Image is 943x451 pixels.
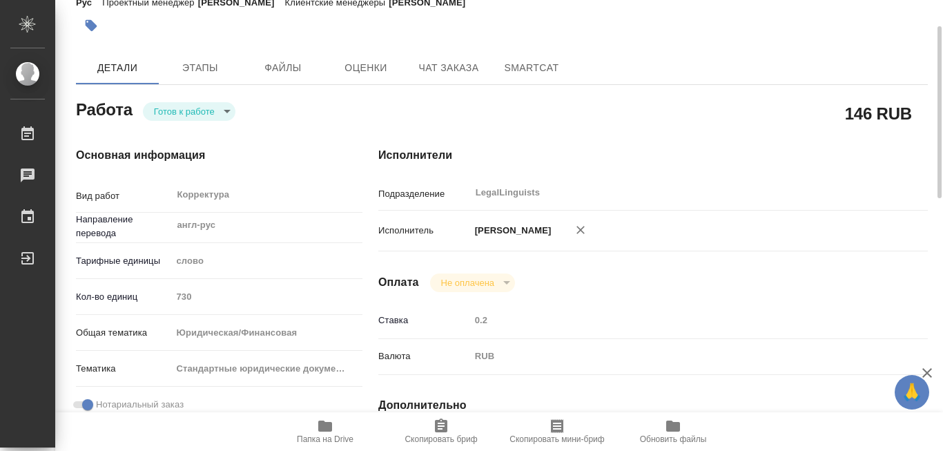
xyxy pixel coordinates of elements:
[900,378,924,407] span: 🙏
[84,59,150,77] span: Детали
[845,102,912,125] h2: 146 RUB
[171,287,362,307] input: Пустое поле
[267,412,383,451] button: Папка на Drive
[405,434,477,444] span: Скопировать бриф
[378,274,419,291] h4: Оплата
[470,224,552,238] p: [PERSON_NAME]
[143,102,235,121] div: Готов к работе
[378,349,470,363] p: Валюта
[498,59,565,77] span: SmartCat
[430,274,515,292] div: Готов к работе
[250,59,316,77] span: Файлы
[96,398,184,412] span: Нотариальный заказ
[76,326,171,340] p: Общая тематика
[76,10,106,41] button: Добавить тэг
[378,224,470,238] p: Исполнитель
[76,96,133,121] h2: Работа
[76,362,171,376] p: Тематика
[333,59,399,77] span: Оценки
[499,412,615,451] button: Скопировать мини-бриф
[150,106,219,117] button: Готов к работе
[378,397,928,414] h4: Дополнительно
[76,290,171,304] p: Кол-во единиц
[383,412,499,451] button: Скопировать бриф
[615,412,731,451] button: Обновить файлы
[171,321,362,345] div: Юридическая/Финансовая
[76,147,323,164] h4: Основная информация
[76,213,171,240] p: Направление перевода
[378,187,470,201] p: Подразделение
[171,249,362,273] div: слово
[437,277,498,289] button: Не оплачена
[565,215,596,245] button: Удалить исполнителя
[416,59,482,77] span: Чат заказа
[297,434,353,444] span: Папка на Drive
[470,310,882,330] input: Пустое поле
[76,189,171,203] p: Вид работ
[640,434,707,444] span: Обновить файлы
[470,345,882,368] div: RUB
[509,434,604,444] span: Скопировать мини-бриф
[76,254,171,268] p: Тарифные единицы
[167,59,233,77] span: Этапы
[378,147,928,164] h4: Исполнители
[378,314,470,327] p: Ставка
[171,357,362,381] div: Стандартные юридические документы, договоры, уставы
[895,375,929,410] button: 🙏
